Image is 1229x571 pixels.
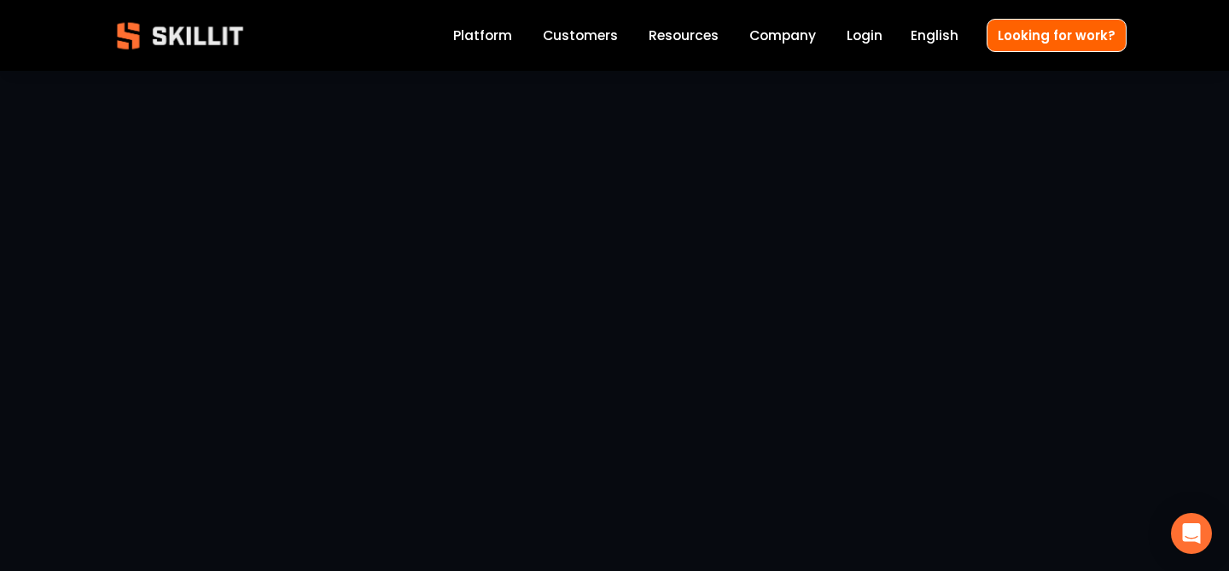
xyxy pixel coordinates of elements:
[1171,513,1212,554] div: Open Intercom Messenger
[911,26,958,45] span: English
[649,26,719,45] span: Resources
[453,24,512,47] a: Platform
[543,24,618,47] a: Customers
[749,24,816,47] a: Company
[102,10,258,61] img: Skillit
[987,19,1127,52] a: Looking for work?
[847,24,882,47] a: Login
[911,24,958,47] div: language picker
[649,24,719,47] a: folder dropdown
